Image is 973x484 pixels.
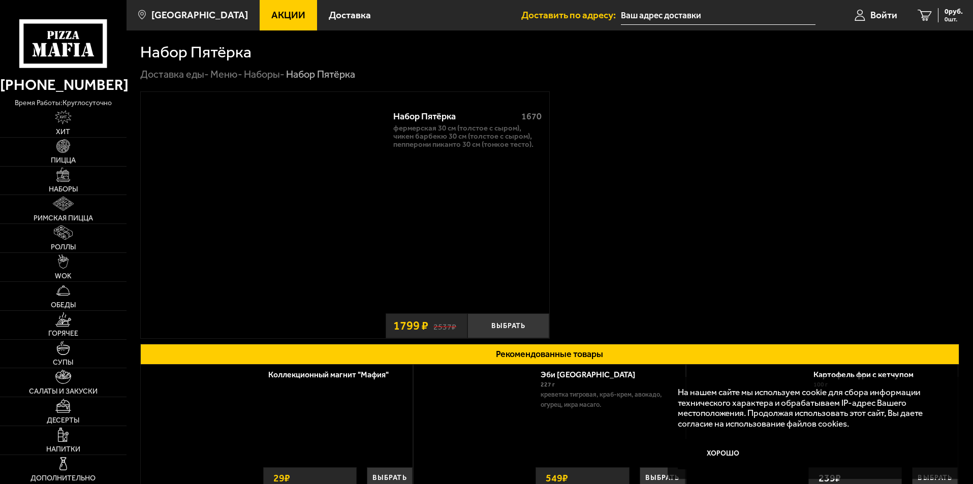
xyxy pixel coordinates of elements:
[945,16,963,22] span: 0 шт.
[433,320,456,331] s: 2537 ₽
[541,370,645,379] a: Эби [GEOGRAPHIC_DATA]
[51,244,76,251] span: Роллы
[47,417,79,424] span: Десерты
[29,388,98,395] span: Салаты и закуски
[541,390,677,410] p: креветка тигровая, краб-крем, авокадо, огурец, икра масаго.
[945,8,963,15] span: 0 руб.
[813,370,924,379] a: Картофель фри с кетчупом
[621,6,815,25] input: Ваш адрес доставки
[51,302,76,309] span: Обеды
[210,68,242,80] a: Меню-
[678,439,769,469] button: Хорошо
[140,344,959,365] button: Рекомендованные товары
[53,359,73,366] span: Супы
[521,111,542,122] span: 1670
[140,44,252,60] h1: Набор Пятёрка
[467,313,549,338] button: Выбрать
[55,273,72,280] span: WOK
[286,68,355,81] div: Набор Пятёрка
[49,186,78,193] span: Наборы
[268,370,399,379] a: Коллекционный магнит "Мафия"
[46,446,80,453] span: Напитки
[521,10,621,20] span: Доставить по адресу:
[34,215,93,222] span: Римская пицца
[244,68,285,80] a: Наборы-
[541,381,555,388] span: 227 г
[393,124,542,149] p: Фермерская 30 см (толстое с сыром), Чикен Барбекю 30 см (толстое с сыром), Пепперони Пиканто 30 с...
[329,10,371,20] span: Доставка
[678,387,944,429] p: На нашем сайте мы используем cookie для сбора информации технического характера и обрабатываем IP...
[393,111,513,122] div: Набор Пятёрка
[271,10,305,20] span: Акции
[393,320,428,332] span: 1799 ₽
[141,92,386,338] a: Набор Пятёрка
[56,128,70,136] span: Хит
[870,10,897,20] span: Войти
[48,330,78,337] span: Горячее
[30,475,96,482] span: Дополнительно
[140,68,209,80] a: Доставка еды-
[51,157,76,164] span: Пицца
[151,10,248,20] span: [GEOGRAPHIC_DATA]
